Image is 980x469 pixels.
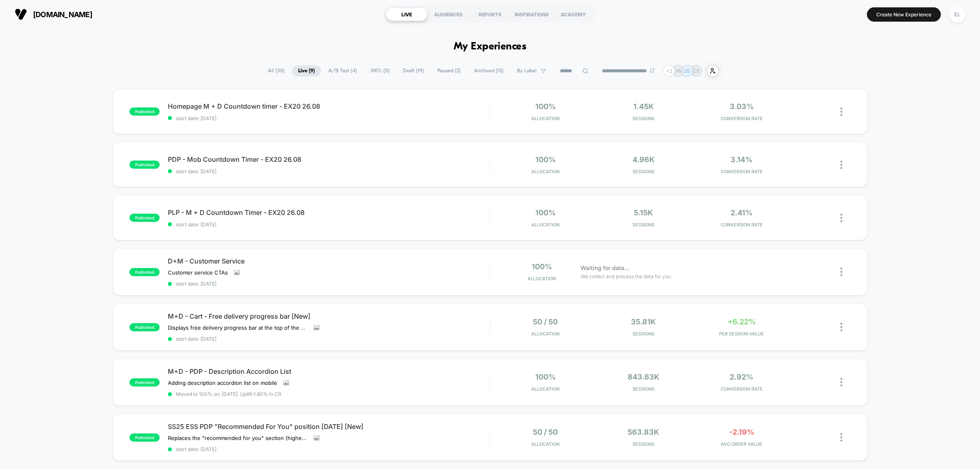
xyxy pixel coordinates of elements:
[454,41,527,53] h1: My Experiences
[535,208,556,217] span: 100%
[168,422,490,431] span: SS25 ESS PDP "Recommended For You" position [DATE] [New]
[428,8,469,21] div: AUDIENCES
[168,435,307,441] span: Replaces the "recommended for you" section (higher up on PDPs)
[168,446,490,452] span: start date: [DATE]
[129,378,160,386] span: published
[397,65,430,76] span: Draft ( 19 )
[33,10,92,19] span: [DOMAIN_NAME]
[663,65,675,77] div: + 2
[840,214,842,222] img: close
[597,169,690,174] span: Sessions
[695,222,788,228] span: CONVERSION RATE
[129,433,160,442] span: published
[597,222,690,228] span: Sessions
[168,312,490,320] span: M+D - Cart - Free delivery progress bar [New]
[581,264,629,272] span: Waiting for data...
[730,373,753,381] span: 2.92%
[532,262,552,271] span: 100%
[552,8,594,21] div: ACADEMY
[633,155,655,164] span: 4.96k
[168,367,490,375] span: M+D - PDP - Description Accordion List
[517,68,537,74] span: By Label
[364,65,396,76] span: 100% ( 5 )
[949,7,965,22] div: EL
[628,428,659,436] span: 563.83k
[631,317,656,326] span: 35.81k
[695,441,788,447] span: AVG ORDER VALUE
[168,115,490,121] span: start date: [DATE]
[535,155,556,164] span: 100%
[628,373,659,381] span: 843.63k
[684,68,690,74] p: JS
[840,378,842,386] img: close
[730,102,754,111] span: 3.03%
[531,386,559,392] span: Allocation
[634,208,653,217] span: 5.15k
[168,380,277,386] span: Adding description accordion list on mobile
[168,257,490,265] span: D+M - Customer Service
[168,269,228,276] span: Customer service CTAs
[168,155,490,163] span: PDP - Mob Countdown Timer - EX20 26.08
[15,8,27,20] img: Visually logo
[535,373,556,381] span: 100%
[322,65,363,76] span: A/B Test ( 4 )
[531,441,559,447] span: Allocation
[176,391,281,397] span: Moved to 100% on: [DATE] . Uplift: 1.80% in CR
[129,214,160,222] span: published
[468,65,510,76] span: Archived ( 15 )
[168,336,490,342] span: start date: [DATE]
[695,331,788,337] span: PER SESSION VALUE
[531,222,559,228] span: Allocation
[867,7,941,22] button: Create New Experience
[947,6,968,23] button: EL
[597,441,690,447] span: Sessions
[168,168,490,174] span: start date: [DATE]
[728,317,756,326] span: +6.22%
[633,102,654,111] span: 1.45k
[581,272,671,280] span: We collect and process the data for you
[731,208,753,217] span: 2.41%
[168,208,490,217] span: PLP - M + D Countdown Timer - EX20 26.08
[168,102,490,110] span: Homepage M + D Countdown timer - EX20 26.08
[129,107,160,116] span: published
[528,276,556,281] span: Allocation
[840,107,842,116] img: close
[597,116,690,121] span: Sessions
[535,102,556,111] span: 100%
[129,161,160,169] span: published
[840,323,842,331] img: close
[531,331,559,337] span: Allocation
[531,116,559,121] span: Allocation
[695,386,788,392] span: CONVERSION RATE
[262,65,291,76] span: All ( 30 )
[731,155,753,164] span: 3.14%
[168,281,490,287] span: start date: [DATE]
[533,317,558,326] span: 50 / 50
[531,169,559,174] span: Allocation
[693,68,699,74] p: CS
[650,68,655,73] img: end
[840,161,842,169] img: close
[597,331,690,337] span: Sessions
[168,221,490,228] span: start date: [DATE]
[840,268,842,276] img: close
[674,68,682,74] p: JW
[168,324,307,331] span: Displays free delivery progress bar at the top of the cart and hides the message "Free delivery o...
[695,169,788,174] span: CONVERSION RATE
[469,8,511,21] div: REPORTS
[292,65,321,76] span: Live ( 9 )
[511,8,552,21] div: INSPIRATIONS
[695,116,788,121] span: CONVERSION RATE
[386,8,428,21] div: LIVE
[12,8,95,21] button: [DOMAIN_NAME]
[533,428,558,436] span: 50 / 50
[840,433,842,442] img: close
[129,323,160,331] span: published
[431,65,467,76] span: Paused ( 2 )
[729,428,754,436] span: -2.19%
[129,268,160,276] span: published
[597,386,690,392] span: Sessions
